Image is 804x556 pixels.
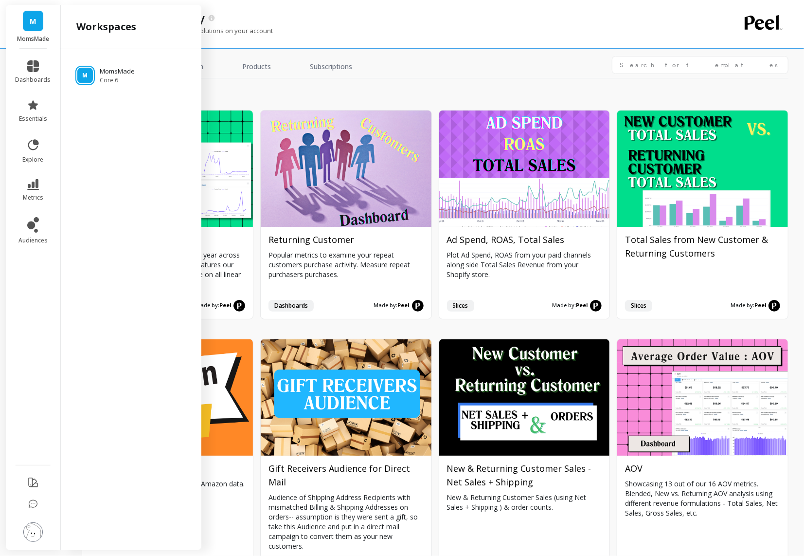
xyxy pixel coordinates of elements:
input: Search for templates [612,56,788,74]
span: Core 6 [100,76,135,84]
a: Subscriptions [298,56,364,78]
nav: Tabs [82,56,364,78]
span: metrics [23,194,43,202]
p: MomsMade [16,35,51,43]
a: Products [231,56,283,78]
h2: growth [82,88,788,102]
img: profile picture [23,522,43,542]
h2: workspaces [76,20,136,34]
span: dashboards [16,76,51,84]
span: essentials [19,115,47,123]
p: MomsMade [100,67,135,76]
span: audiences [18,237,48,244]
span: explore [23,156,44,164]
span: M [83,72,88,79]
span: M [30,16,36,27]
